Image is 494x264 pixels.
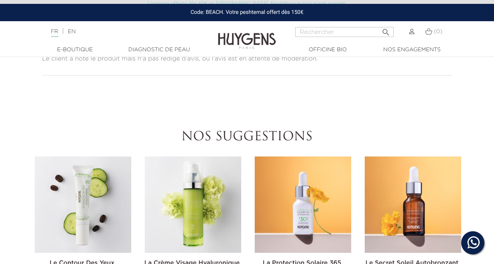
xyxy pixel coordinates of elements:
h2: Nos suggestions [33,130,461,145]
input: Rechercher [295,27,394,37]
a: Officine Bio [289,46,366,54]
a: EN [68,29,76,34]
img: Le Contour Des Yeux Concombre [35,156,131,253]
img: Le Secret Soleil Autobronzant [365,156,461,253]
div: | [47,27,200,36]
img: La Crème Visage Hyaluronique [145,156,241,253]
i:  [381,25,391,35]
img: Huygens [218,20,276,50]
img: La Protection Solaire 365 [255,156,351,253]
span: (0) [434,29,442,34]
a: Nos engagements [373,46,450,54]
a: Diagnostic de peau [120,46,198,54]
div: Le client a noté le produit mais n'a pas rédigé d'avis, ou l'avis est en attente de modération. [42,53,452,69]
button:  [379,25,393,35]
a: E-Boutique [36,46,113,54]
a: FR [51,29,58,37]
